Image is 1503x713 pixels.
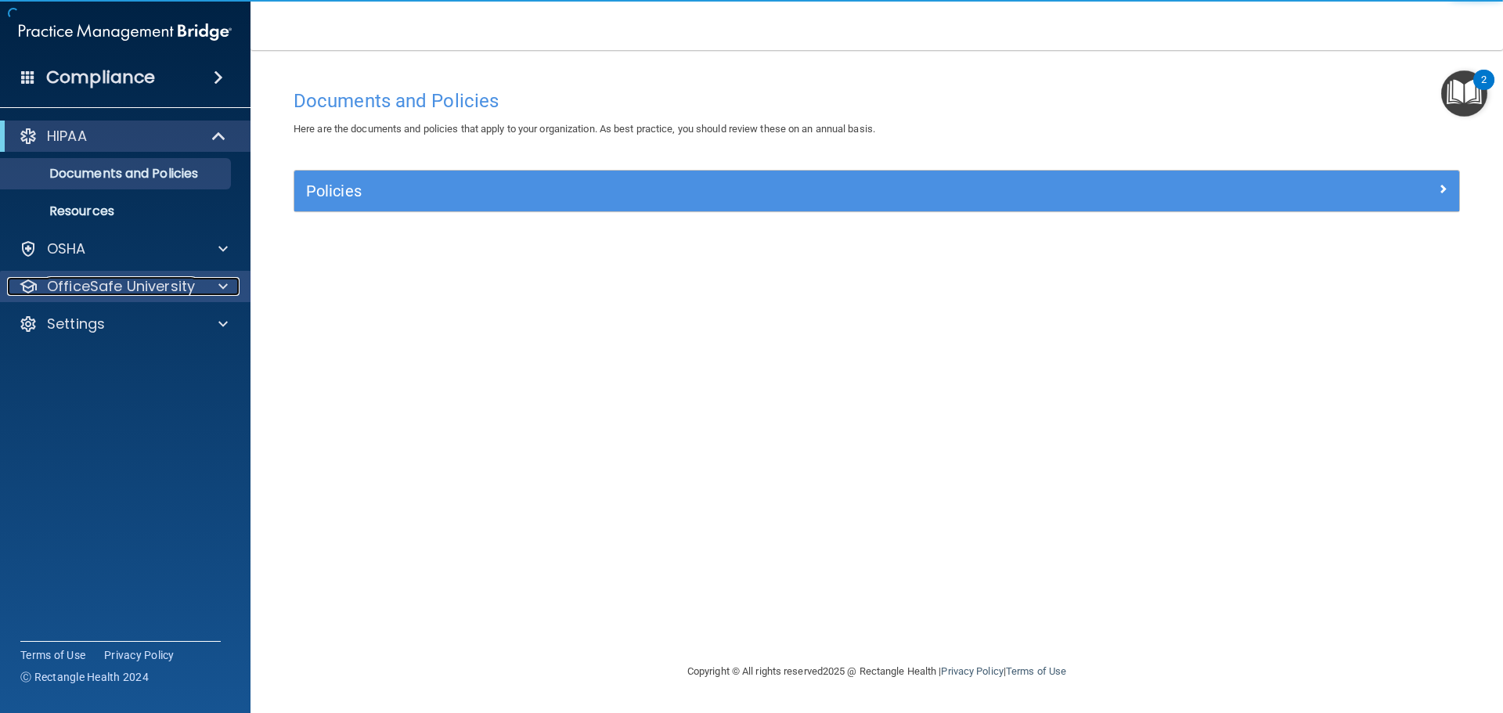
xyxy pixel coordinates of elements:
p: Documents and Policies [10,166,224,182]
a: Privacy Policy [104,647,175,663]
p: OfficeSafe University [47,277,195,296]
button: Open Resource Center, 2 new notifications [1441,70,1487,117]
a: Terms of Use [1006,665,1066,677]
a: Terms of Use [20,647,85,663]
a: OSHA [19,239,228,258]
img: PMB logo [19,16,232,48]
a: Privacy Policy [941,665,1003,677]
p: Resources [10,203,224,219]
div: 2 [1481,80,1487,100]
span: Here are the documents and policies that apply to your organization. As best practice, you should... [294,123,875,135]
h5: Policies [306,182,1156,200]
h4: Documents and Policies [294,91,1460,111]
a: Settings [19,315,228,333]
p: Settings [47,315,105,333]
h4: Compliance [46,67,155,88]
p: HIPAA [47,127,87,146]
a: HIPAA [19,127,227,146]
div: Copyright © All rights reserved 2025 @ Rectangle Health | | [591,646,1162,697]
a: Policies [306,178,1447,203]
p: OSHA [47,239,86,258]
a: OfficeSafe University [19,277,228,296]
iframe: Drift Widget Chat Controller [1232,602,1484,664]
span: Ⓒ Rectangle Health 2024 [20,669,149,685]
